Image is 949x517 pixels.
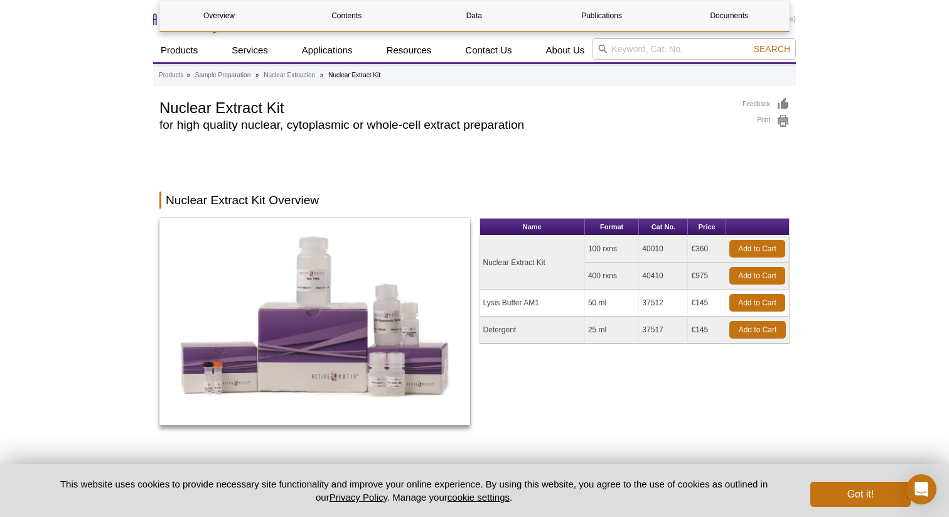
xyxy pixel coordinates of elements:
td: 37512 [639,290,688,317]
li: » [186,72,190,79]
a: Overview [160,1,278,31]
a: Contact Us [458,38,519,62]
p: This website uses cookies to provide necessary site functionality and improve your online experie... [38,477,790,504]
a: Services [224,38,276,62]
td: 40410 [639,263,688,290]
input: Keyword, Cat. No. [592,38,796,60]
a: Sample Preparation [195,70,250,81]
td: €360 [688,236,726,263]
li: Nuclear Extract Kit [328,72,380,79]
a: Contents [287,1,405,31]
a: Data [415,1,533,31]
td: Nuclear Extract Kit [480,236,585,290]
th: Name [480,219,585,236]
td: €975 [688,263,726,290]
a: Add to Cart [729,321,786,339]
a: Publications [543,1,661,31]
td: Lysis Buffer AM1 [480,290,585,317]
a: Print [743,114,790,128]
h1: Nuclear Extract Kit [159,97,730,116]
td: Detergent [480,317,585,344]
a: Feedback [743,97,790,111]
button: Search [750,43,794,55]
img: Nuclear Extract Kit [159,218,470,425]
a: Privacy Policy [330,492,387,503]
a: Products [159,70,183,81]
a: About Us [539,38,592,62]
li: » [320,72,324,79]
a: Add to Cart [729,267,785,285]
li: » [255,72,259,79]
a: Documents [670,1,788,31]
div: Open Intercom Messenger [906,474,936,504]
td: 37517 [639,317,688,344]
a: Applications [294,38,360,62]
td: 100 rxns [585,236,639,263]
h2: Nuclear Extract Kit Overview [159,192,790,209]
th: Price [688,219,726,236]
td: 40010 [639,236,688,263]
button: Got it! [810,482,911,507]
th: Format [585,219,639,236]
h2: for high quality nuclear, cytoplasmic or whole-cell extract preparation [159,119,730,131]
a: Nuclear Extraction [264,70,315,81]
span: Search [754,44,790,54]
td: 50 ml [585,290,639,317]
a: Add to Cart [729,294,785,312]
button: cookie settings [448,492,510,503]
td: 25 ml [585,317,639,344]
td: 400 rxns [585,263,639,290]
a: Resources [379,38,439,62]
td: €145 [688,290,726,317]
a: Products [153,38,205,62]
td: €145 [688,317,726,344]
a: Add to Cart [729,240,785,258]
th: Cat No. [639,219,688,236]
